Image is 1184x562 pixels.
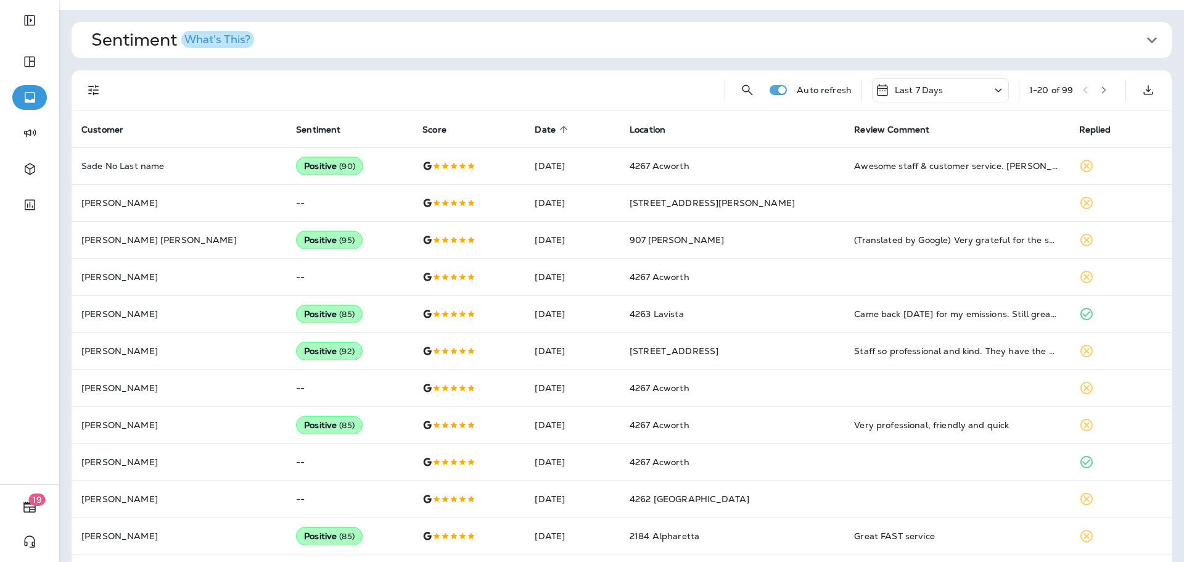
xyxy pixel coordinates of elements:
[339,235,355,246] span: ( 95 )
[854,124,945,135] span: Review Comment
[797,85,852,95] p: Auto refresh
[81,420,276,430] p: [PERSON_NAME]
[29,494,46,506] span: 19
[525,370,620,407] td: [DATE]
[296,157,363,175] div: Positive
[525,184,620,221] td: [DATE]
[854,234,1059,246] div: (Translated by Google) Very grateful for the service I received from Pablo and the guys on his te...
[422,124,462,135] span: Score
[895,85,943,95] p: Last 7 Days
[81,235,276,245] p: [PERSON_NAME] [PERSON_NAME]
[854,160,1059,172] div: Awesome staff & customer service. Brian & Andrew really made my day while having car trouble. Alt...
[1079,124,1127,135] span: Replied
[525,258,620,295] td: [DATE]
[81,346,276,356] p: [PERSON_NAME]
[181,31,254,48] button: What's This?
[630,382,689,394] span: 4267 Acworth
[525,407,620,444] td: [DATE]
[81,531,276,541] p: [PERSON_NAME]
[525,147,620,184] td: [DATE]
[339,309,355,320] span: ( 85 )
[296,231,363,249] div: Positive
[81,494,276,504] p: [PERSON_NAME]
[630,125,665,135] span: Location
[184,34,250,45] div: What's This?
[296,124,356,135] span: Sentiment
[525,221,620,258] td: [DATE]
[854,308,1059,320] div: Came back today for my emissions. Still great service and wonderful staff.
[525,333,620,370] td: [DATE]
[81,125,123,135] span: Customer
[630,531,699,542] span: 2184 Alpharetta
[535,124,572,135] span: Date
[630,345,718,357] span: [STREET_ADDRESS]
[422,125,446,135] span: Score
[630,124,681,135] span: Location
[296,125,340,135] span: Sentiment
[91,30,254,51] h1: Sentiment
[630,234,724,246] span: 907 [PERSON_NAME]
[630,419,689,431] span: 4267 Acworth
[1136,78,1161,102] button: Export as CSV
[630,457,689,468] span: 4267 Acworth
[296,527,363,545] div: Positive
[81,457,276,467] p: [PERSON_NAME]
[296,416,363,434] div: Positive
[296,305,363,323] div: Positive
[286,481,413,518] td: --
[12,8,47,33] button: Expand Sidebar
[286,444,413,481] td: --
[854,125,929,135] span: Review Comment
[339,531,355,542] span: ( 85 )
[535,125,556,135] span: Date
[525,518,620,555] td: [DATE]
[339,346,355,357] span: ( 92 )
[630,308,684,320] span: 4263 Lavista
[735,78,760,102] button: Search Reviews
[854,419,1059,431] div: Very professional, friendly and quick
[81,383,276,393] p: [PERSON_NAME]
[81,198,276,208] p: [PERSON_NAME]
[81,124,139,135] span: Customer
[630,494,749,505] span: 4262 [GEOGRAPHIC_DATA]
[525,444,620,481] td: [DATE]
[81,161,276,171] p: Sade No Last name
[630,160,689,171] span: 4267 Acworth
[12,495,47,519] button: 19
[339,161,355,171] span: ( 90 )
[854,345,1059,357] div: Staff so professional and kind. They have the best customer service skills. I am definitely a cus...
[1079,125,1111,135] span: Replied
[81,22,1182,58] button: SentimentWhat's This?
[286,258,413,295] td: --
[339,420,355,431] span: ( 85 )
[81,78,106,102] button: Filters
[854,530,1059,542] div: Great FAST service
[81,272,276,282] p: [PERSON_NAME]
[296,342,363,360] div: Positive
[286,370,413,407] td: --
[525,481,620,518] td: [DATE]
[525,295,620,333] td: [DATE]
[630,197,795,209] span: [STREET_ADDRESS][PERSON_NAME]
[630,271,689,283] span: 4267 Acworth
[81,309,276,319] p: [PERSON_NAME]
[1029,85,1073,95] div: 1 - 20 of 99
[286,184,413,221] td: --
